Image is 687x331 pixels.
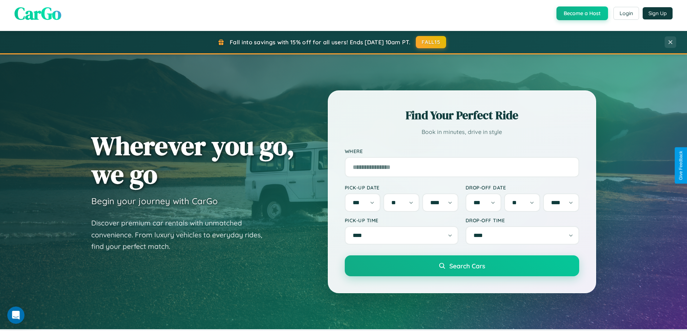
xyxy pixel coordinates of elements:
button: Become a Host [556,6,608,20]
span: Search Cars [449,262,485,270]
div: Give Feedback [678,151,683,180]
span: CarGo [14,1,61,25]
button: FALL15 [416,36,446,48]
label: Where [345,148,579,154]
button: Search Cars [345,255,579,276]
iframe: Intercom live chat [7,307,25,324]
label: Pick-up Time [345,217,458,223]
p: Discover premium car rentals with unmatched convenience. From luxury vehicles to everyday rides, ... [91,217,272,252]
label: Drop-off Date [466,184,579,191]
h3: Begin your journey with CarGo [91,196,218,206]
h2: Find Your Perfect Ride [345,107,579,123]
label: Drop-off Time [466,217,579,223]
button: Sign Up [643,7,673,19]
p: Book in minutes, drive in style [345,127,579,137]
span: Fall into savings with 15% off for all users! Ends [DATE] 10am PT. [230,39,410,46]
button: Login [613,7,639,20]
label: Pick-up Date [345,184,458,191]
h1: Wherever you go, we go [91,131,295,188]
